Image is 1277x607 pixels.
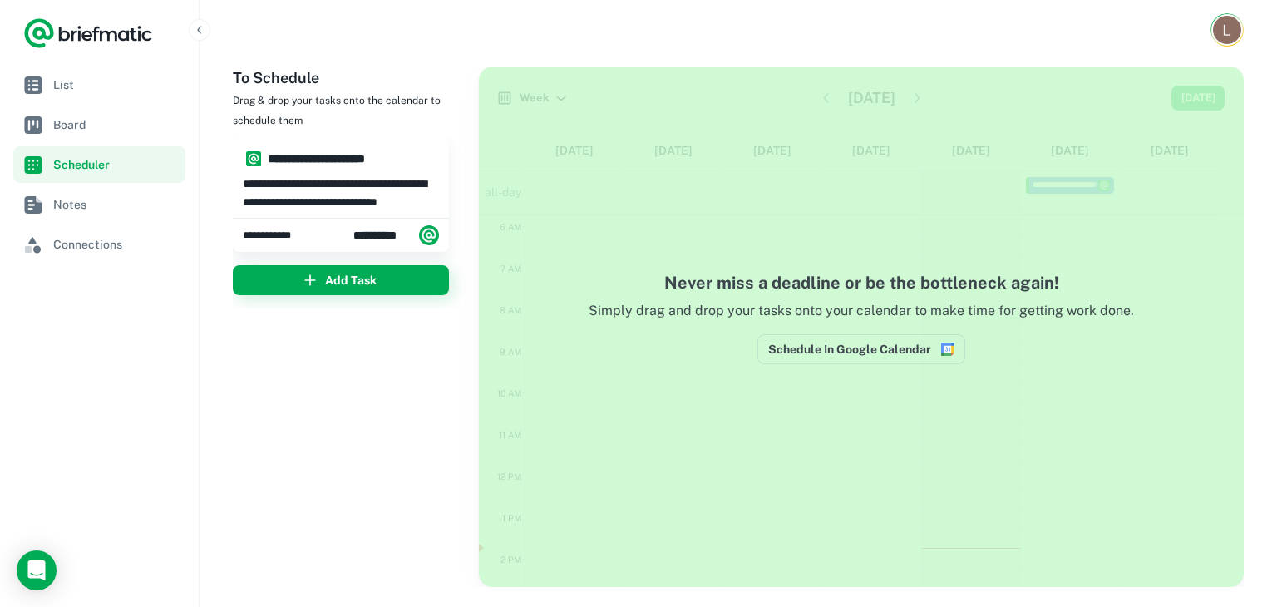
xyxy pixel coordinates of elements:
[243,228,317,243] span: Friday, 10 Oct
[419,225,439,245] img: system.png
[233,67,466,90] h6: To Schedule
[13,186,185,223] a: Notes
[246,151,261,166] img: system.png
[1213,16,1241,44] img: Lucius Exail Photonics
[53,195,179,214] span: Notes
[53,155,179,174] span: Scheduler
[757,334,965,364] button: Connect to Google Calendar to reserve time in your schedule to complete this work
[233,265,449,295] button: Add Task
[17,550,57,590] div: Open Intercom Messenger
[13,106,185,143] a: Board
[512,270,1210,295] h4: Never miss a deadline or be the bottleneck again!
[23,17,153,50] a: Logo
[233,95,441,126] span: Drag & drop your tasks onto the calendar to schedule them
[512,301,1210,334] p: Simply drag and drop your tasks onto your calendar to make time for getting work done.
[53,116,179,134] span: Board
[13,67,185,103] a: List
[53,235,179,254] span: Connections
[13,146,185,183] a: Scheduler
[13,226,185,263] a: Connections
[1210,13,1244,47] button: Account button
[353,219,439,252] div: Briefmatic
[53,76,179,94] span: List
